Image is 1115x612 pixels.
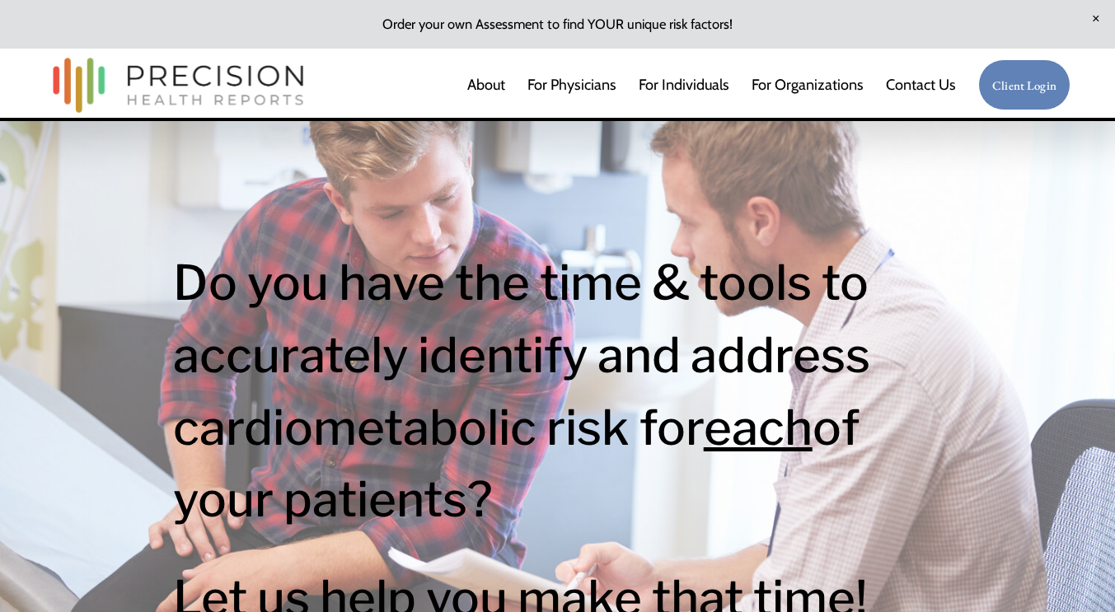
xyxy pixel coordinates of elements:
h1: Do you have the time & tools to accurately identify and address cardiometabolic risk for of your ... [173,247,943,536]
a: About [467,68,505,101]
span: each [704,399,813,456]
a: For Individuals [639,68,729,101]
img: Precision Health Reports [45,50,312,120]
a: Contact Us [886,68,956,101]
span: For Organizations [752,70,864,100]
a: Client Login [978,59,1070,111]
a: For Physicians [527,68,616,101]
a: folder dropdown [752,68,864,101]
